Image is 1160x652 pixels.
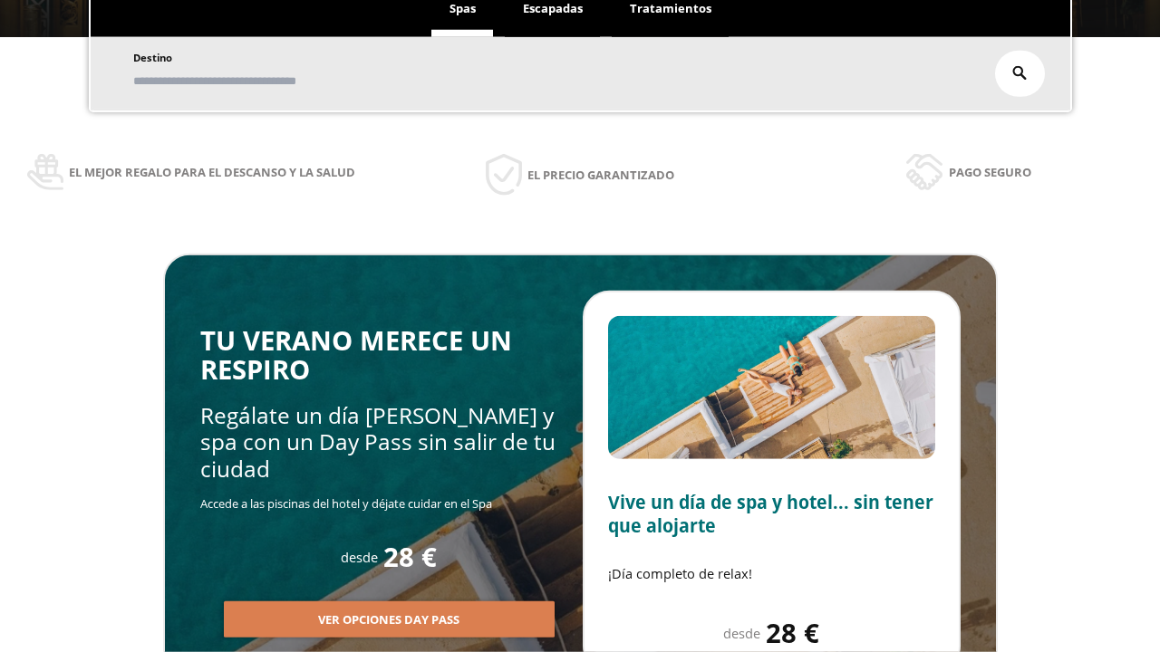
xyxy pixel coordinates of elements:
span: desde [723,624,760,642]
span: desde [341,548,378,566]
span: Regálate un día [PERSON_NAME] y spa con un Day Pass sin salir de tu ciudad [200,400,556,484]
span: 28 € [383,542,437,572]
span: 28 € [766,618,819,648]
a: Ver opciones Day Pass [224,611,555,628]
span: ¡Día completo de relax! [608,564,752,582]
span: TU VERANO MERECE UN RESPIRO [200,322,512,388]
span: Pago seguro [949,162,1031,182]
span: Accede a las piscinas del hotel y déjate cuidar en el Spa [200,495,492,512]
span: El precio garantizado [527,165,674,185]
button: Ver opciones Day Pass [224,601,555,638]
span: Destino [133,51,172,64]
span: El mejor regalo para el descanso y la salud [69,162,355,182]
img: Slide2.BHA6Qswy.webp [608,316,935,459]
span: Vive un día de spa y hotel... sin tener que alojarte [608,490,933,538]
span: Ver opciones Day Pass [318,611,459,629]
